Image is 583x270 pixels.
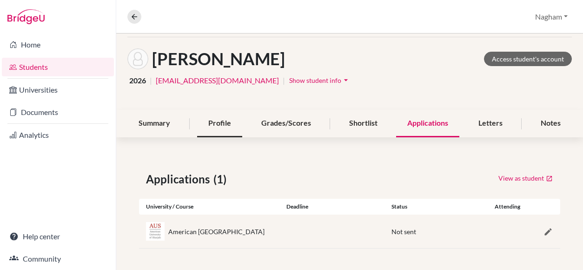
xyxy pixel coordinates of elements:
[391,228,416,236] span: Not sent
[2,103,114,121] a: Documents
[490,202,525,211] div: Attending
[338,110,389,137] div: Shortlist
[484,52,572,66] a: Access student's account
[150,75,152,86] span: |
[146,171,213,188] span: Applications
[168,227,265,236] div: American [GEOGRAPHIC_DATA]
[2,58,114,76] a: Students
[384,202,490,211] div: Status
[396,110,459,137] div: Applications
[127,48,148,69] img: Sara Amer's avatar
[2,126,114,144] a: Analytics
[2,227,114,246] a: Help center
[156,75,279,86] a: [EMAIL_ADDRESS][DOMAIN_NAME]
[467,110,514,137] div: Letters
[250,110,322,137] div: Grades/Scores
[283,75,285,86] span: |
[152,49,285,69] h1: [PERSON_NAME]
[2,250,114,268] a: Community
[7,9,45,24] img: Bridge-U
[2,35,114,54] a: Home
[530,110,572,137] div: Notes
[341,75,351,85] i: arrow_drop_down
[531,8,572,26] button: Nagham
[289,73,351,88] button: Show student infoarrow_drop_down
[279,202,385,211] div: Deadline
[146,222,165,241] img: ae_aus_zta4m2rk.jpeg
[139,202,279,211] div: University / Course
[197,110,242,137] div: Profile
[213,171,230,188] span: (1)
[289,76,341,84] span: Show student info
[129,75,146,86] span: 2026
[2,81,114,99] a: Universities
[127,110,181,137] div: Summary
[498,171,553,185] a: View as student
